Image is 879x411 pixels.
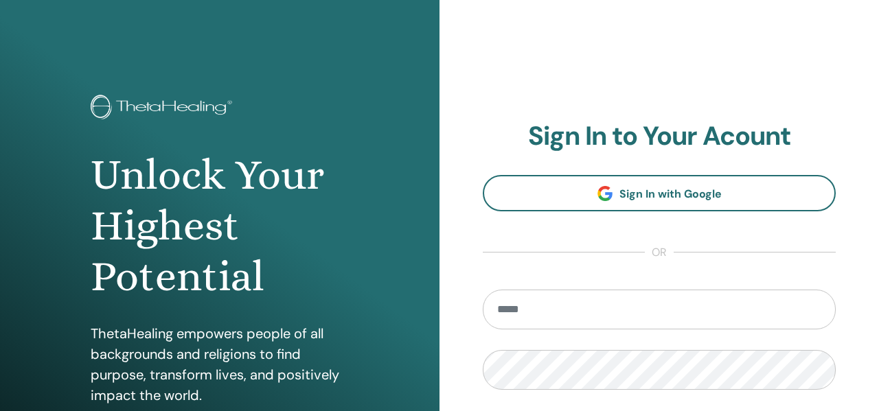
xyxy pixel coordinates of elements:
span: or [645,244,674,261]
h2: Sign In to Your Acount [483,121,836,152]
h1: Unlock Your Highest Potential [91,150,350,303]
span: Sign In with Google [619,187,722,201]
p: ThetaHealing empowers people of all backgrounds and religions to find purpose, transform lives, a... [91,323,350,406]
a: Sign In with Google [483,175,836,211]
